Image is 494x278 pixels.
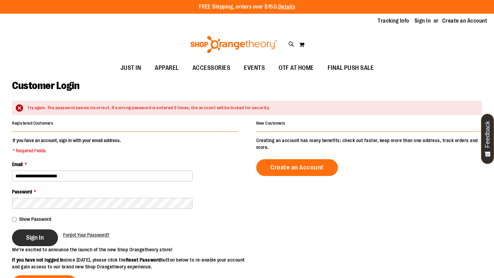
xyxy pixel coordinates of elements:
[12,121,53,126] strong: Registered Customers
[12,246,247,253] p: We’re excited to announce the launch of the new Shop Orangetheory store!
[272,60,321,76] a: OTF AT HOME
[378,17,409,25] a: Tracking Info
[256,121,285,126] strong: New Customers
[199,3,295,11] p: FREE Shipping, orders over $150.
[126,257,161,263] strong: Reset Password
[279,60,314,76] span: OTF AT HOME
[12,256,247,270] p: since [DATE], please click the button below to re-enable your account and gain access to our bran...
[27,105,475,111] div: Try again. The password seems incorrect. If a wrong password is entered 3 times, the account will...
[328,60,374,76] span: FINAL PUSH SALE
[19,216,51,222] span: Show Password
[12,189,32,194] span: Password
[186,60,237,76] a: ACCESSORIES
[244,60,265,76] span: EVENTS
[63,231,109,238] a: Forgot Your Password?
[189,36,278,53] img: Shop Orangetheory
[278,4,295,10] a: Details
[12,229,58,246] button: Sign In
[12,80,79,91] span: Customer Login
[270,164,324,171] span: Create an Account
[442,17,487,25] a: Create an Account
[256,159,338,176] a: Create an Account
[120,60,141,76] span: JUST IN
[155,60,179,76] span: APPAREL
[481,114,494,164] button: Feedback - Show survey
[12,137,121,154] legend: If you have an account, sign in with your email address.
[256,137,482,151] p: Creating an account has many benefits: check out faster, keep more than one address, track orders...
[114,60,148,76] a: JUST IN
[12,257,64,263] strong: If you have not logged in
[63,232,109,238] span: Forgot Your Password?
[414,17,431,25] a: Sign In
[321,60,381,76] a: FINAL PUSH SALE
[148,60,186,76] a: APPAREL
[237,60,272,76] a: EVENTS
[12,162,23,167] span: Email
[484,121,491,148] span: Feedback
[13,147,121,154] span: * Required Fields
[26,234,44,241] span: Sign In
[192,60,231,76] span: ACCESSORIES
